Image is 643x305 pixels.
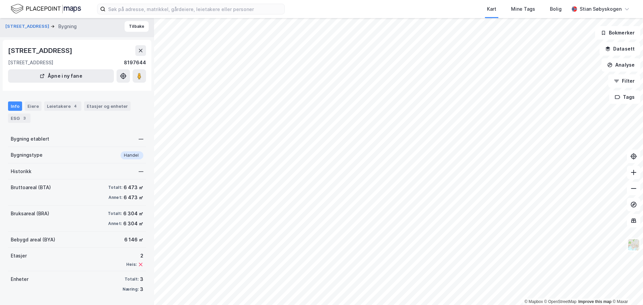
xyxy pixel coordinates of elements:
[72,103,79,109] div: 4
[123,220,143,228] div: 6 304 ㎡
[11,167,31,175] div: Historikk
[550,5,562,13] div: Bolig
[140,275,143,283] div: 3
[11,151,43,159] div: Bygningstype
[11,252,27,260] div: Etasjer
[126,262,137,267] div: Heis:
[595,26,640,40] button: Bokmerker
[627,238,640,251] img: Z
[544,299,577,304] a: OpenStreetMap
[8,45,74,56] div: [STREET_ADDRESS]
[124,59,146,67] div: 8197644
[139,167,143,175] div: —
[25,101,42,111] div: Eiere
[11,210,49,218] div: Bruksareal (BRA)
[8,101,22,111] div: Info
[108,211,122,216] div: Totalt:
[610,273,643,305] iframe: Chat Widget
[21,115,28,122] div: 3
[11,275,28,283] div: Enheter
[8,113,30,123] div: ESG
[123,287,139,292] div: Næring:
[125,21,149,32] button: Tilbake
[608,74,640,88] button: Filter
[44,101,81,111] div: Leietakere
[109,195,122,200] div: Annet:
[124,236,143,244] div: 6 146 ㎡
[108,221,122,226] div: Annet:
[124,194,143,202] div: 6 473 ㎡
[126,252,143,260] div: 2
[124,183,143,192] div: 6 473 ㎡
[11,236,55,244] div: Bebygd areal (BYA)
[601,58,640,72] button: Analyse
[11,183,51,192] div: Bruttoareal (BTA)
[5,23,51,30] button: [STREET_ADDRESS]
[58,22,77,30] div: Bygning
[123,210,143,218] div: 6 304 ㎡
[11,3,81,15] img: logo.f888ab2527a4732fd821a326f86c7f29.svg
[8,59,53,67] div: [STREET_ADDRESS]
[140,285,143,293] div: 3
[580,5,622,13] div: Stian Søbyskogen
[599,42,640,56] button: Datasett
[610,273,643,305] div: Kontrollprogram for chat
[487,5,496,13] div: Kart
[108,185,122,190] div: Totalt:
[125,277,139,282] div: Totalt:
[105,4,284,14] input: Søk på adresse, matrikkel, gårdeiere, leietakere eller personer
[524,299,543,304] a: Mapbox
[609,90,640,104] button: Tags
[87,103,128,109] div: Etasjer og enheter
[578,299,612,304] a: Improve this map
[139,135,143,143] div: —
[511,5,535,13] div: Mine Tags
[8,69,114,83] button: Åpne i ny fane
[11,135,49,143] div: Bygning etablert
